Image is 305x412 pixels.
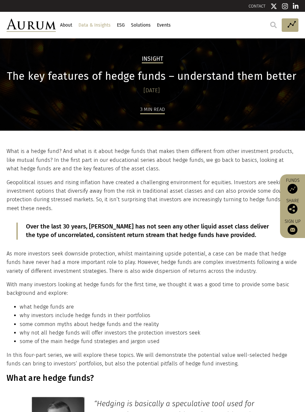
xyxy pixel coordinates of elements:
[283,199,302,214] div: Share
[20,303,297,311] li: what hedge funds are
[156,20,171,31] a: Events
[7,280,297,298] p: With many investors looking at hedge funds for the first time, we thought it was a good time to p...
[20,329,297,337] li: why not all hedge funds will offer investors the protection investors seek
[20,311,297,320] li: why investors include hedge funds in their portfolios
[249,4,266,9] a: CONTACT
[288,204,297,214] img: Share this post
[271,3,277,10] img: Twitter icon
[7,351,297,368] p: In this four-part series, we will explore these topics. We will demonstrate the potential value w...
[7,19,56,32] img: Aurum
[282,3,288,10] img: Instagram icon
[288,184,297,194] img: Access Funds
[283,178,302,194] a: Funds
[293,3,299,10] img: Linkedin icon
[7,178,297,213] p: Geopolitical issues and rising inflation have created a challenging environment for equities. Inv...
[142,55,163,63] h2: Insight
[77,20,111,31] a: Data & Insights
[7,373,297,383] h3: What are hedge funds?
[20,337,297,346] li: some of the main hedge fund strategies and jargon used
[270,22,277,28] img: search.svg
[20,320,297,329] li: some common myths about hedge funds and the reality
[283,219,302,235] a: Sign up
[140,105,165,114] div: 3 min read
[7,249,297,275] p: As more investors seek downside protection, whilst maintaining upside potential, a case can be ma...
[26,223,279,240] p: Over the last 30 years, [PERSON_NAME] has not seen any other liquid asset class deliver the type ...
[116,20,125,31] a: ESG
[7,86,297,95] div: [DATE]
[130,20,151,31] a: Solutions
[288,225,297,235] img: Sign up to our newsletter
[59,20,73,31] a: About
[7,147,297,173] p: What is a hedge fund? And what is it about hedge funds that makes them different from other inves...
[7,70,297,83] h1: The key features of hedge funds – understand them better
